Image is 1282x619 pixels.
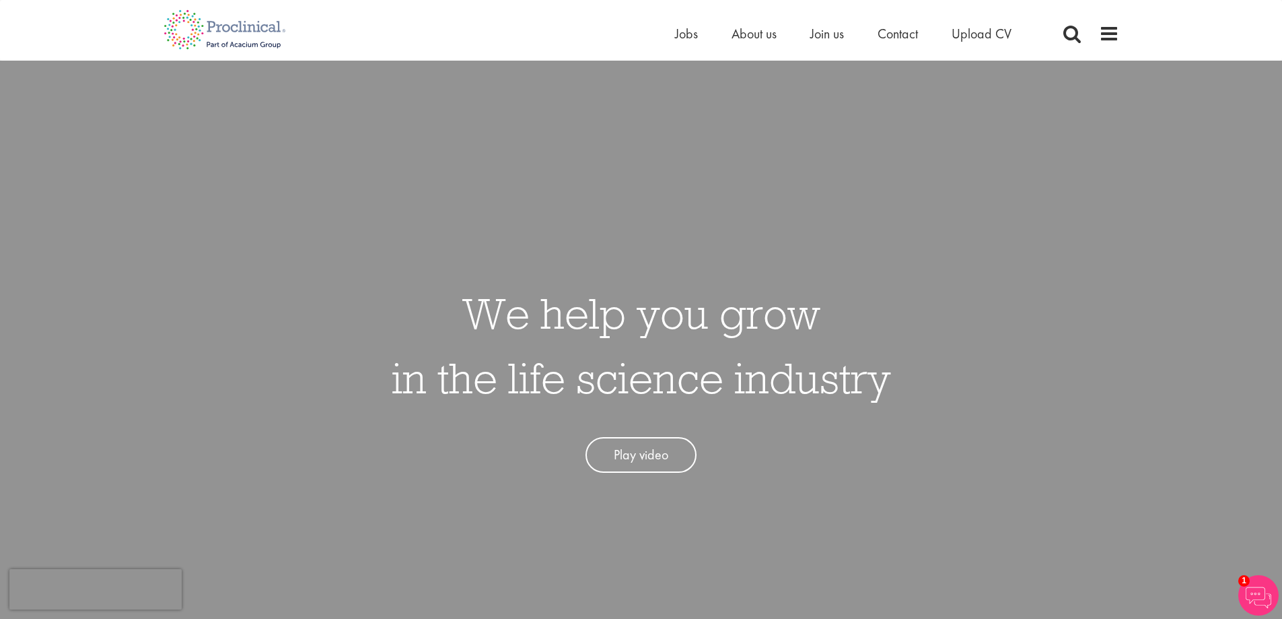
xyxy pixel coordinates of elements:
img: Chatbot [1238,575,1279,616]
a: Play video [585,437,697,473]
a: Join us [810,25,844,42]
h1: We help you grow in the life science industry [392,281,891,410]
a: Contact [878,25,918,42]
a: About us [732,25,777,42]
a: Jobs [675,25,698,42]
span: 1 [1238,575,1250,587]
a: Upload CV [952,25,1011,42]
